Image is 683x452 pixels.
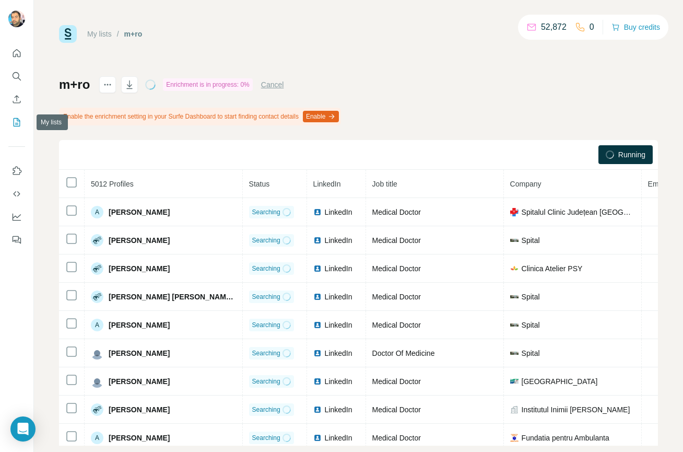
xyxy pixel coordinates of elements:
[313,434,322,442] img: LinkedIn logo
[59,25,77,43] img: Surfe Logo
[8,207,25,226] button: Dashboard
[252,320,280,330] span: Searching
[8,10,25,27] img: Avatar
[325,320,352,330] span: LinkedIn
[252,236,280,245] span: Searching
[109,207,170,217] span: [PERSON_NAME]
[91,262,103,275] img: Avatar
[590,21,594,33] p: 0
[522,292,540,302] span: Spital
[522,404,630,415] span: Institutul Inimii [PERSON_NAME]
[510,264,519,273] img: company-logo
[372,293,421,301] span: Medical Doctor
[91,347,103,360] img: Avatar
[325,235,352,246] span: LinkedIn
[522,376,598,387] span: [GEOGRAPHIC_DATA]
[8,161,25,180] button: Use Surfe on LinkedIn
[313,236,322,245] img: LinkedIn logo
[372,405,421,414] span: Medical Doctor
[522,320,540,330] span: Spital
[313,349,322,357] img: LinkedIn logo
[252,292,280,302] span: Searching
[109,320,170,330] span: [PERSON_NAME]
[99,76,116,93] button: actions
[372,321,421,329] span: Medical Doctor
[249,180,270,188] span: Status
[648,180,666,188] span: Email
[91,291,103,303] img: Avatar
[8,44,25,63] button: Quick start
[372,180,397,188] span: Job title
[109,292,236,302] span: [PERSON_NAME] [PERSON_NAME] ION
[109,348,170,358] span: [PERSON_NAME]
[313,321,322,329] img: LinkedIn logo
[372,349,435,357] span: Doctor Of Medicine
[510,434,519,442] img: company-logo
[522,348,540,358] span: Spital
[8,184,25,203] button: Use Surfe API
[522,433,609,443] span: Fundatia pentru Ambulanta
[313,293,322,301] img: LinkedIn logo
[124,29,143,39] div: m+ro
[252,264,280,273] span: Searching
[87,30,112,38] a: My lists
[8,90,25,109] button: Enrich CSV
[372,208,421,216] span: Medical Doctor
[109,404,170,415] span: [PERSON_NAME]
[611,20,660,34] button: Buy credits
[510,379,519,383] img: company-logo
[372,434,421,442] span: Medical Doctor
[372,236,421,245] span: Medical Doctor
[109,263,170,274] span: [PERSON_NAME]
[325,348,352,358] span: LinkedIn
[325,207,352,217] span: LinkedIn
[8,230,25,249] button: Feedback
[252,377,280,386] span: Searching
[91,234,103,247] img: Avatar
[313,405,322,414] img: LinkedIn logo
[109,433,170,443] span: [PERSON_NAME]
[618,149,645,160] span: Running
[303,111,339,122] button: Enable
[372,377,421,386] span: Medical Doctor
[510,321,519,329] img: company-logo
[91,180,134,188] span: 5012 Profiles
[252,349,280,358] span: Searching
[522,207,635,217] span: Spitalul Clinic Județean [GEOGRAPHIC_DATA]
[510,208,519,216] img: company-logo
[252,405,280,414] span: Searching
[313,208,322,216] img: LinkedIn logo
[510,349,519,357] img: company-logo
[522,235,540,246] span: Spital
[163,78,252,91] div: Enrichment is in progress: 0%
[541,21,567,33] p: 52,872
[313,377,322,386] img: LinkedIn logo
[252,207,280,217] span: Searching
[91,432,103,444] div: A
[261,79,284,90] button: Cancel
[91,375,103,388] img: Avatar
[313,180,341,188] span: LinkedIn
[325,263,352,274] span: LinkedIn
[8,67,25,86] button: Search
[91,319,103,331] div: A
[313,264,322,273] img: LinkedIn logo
[510,180,541,188] span: Company
[325,433,352,443] span: LinkedIn
[522,263,583,274] span: Clinica Atelier PSY
[325,376,352,387] span: LinkedIn
[91,403,103,416] img: Avatar
[59,108,341,125] div: Enable the enrichment setting in your Surfe Dashboard to start finding contact details
[91,206,103,218] div: A
[117,29,119,39] li: /
[10,416,36,442] div: Open Intercom Messenger
[109,235,170,246] span: [PERSON_NAME]
[252,433,280,443] span: Searching
[325,404,352,415] span: LinkedIn
[109,376,170,387] span: [PERSON_NAME]
[510,293,519,301] img: company-logo
[325,292,352,302] span: LinkedIn
[59,76,90,93] h1: m+ro
[510,236,519,245] img: company-logo
[372,264,421,273] span: Medical Doctor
